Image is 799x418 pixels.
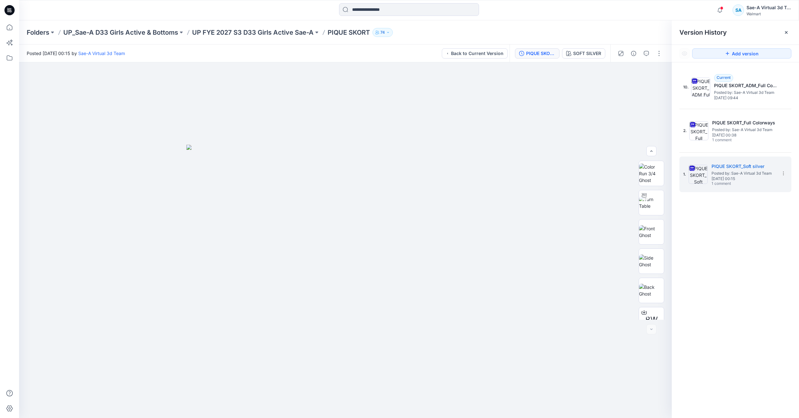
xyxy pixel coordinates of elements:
[717,75,731,80] span: Current
[679,29,727,36] span: Version History
[27,50,125,57] span: Posted [DATE] 00:15 by
[639,164,664,184] img: Color Run 3/4 Ghost
[639,196,664,209] img: Turn Table
[380,29,385,36] p: 74
[639,284,664,297] img: Back Ghost
[192,28,314,37] a: UP FYE 2027 S3 D33 Girls Active Sae-A
[712,177,775,181] span: [DATE] 00:15
[679,48,690,59] button: Show Hidden Versions
[733,4,744,16] div: SA
[712,133,776,137] span: [DATE] 00:38
[573,50,601,57] div: SOFT SILVER
[747,11,791,16] div: Walmart
[629,48,639,59] button: Details
[714,96,778,100] span: [DATE] 09:44
[683,128,687,134] span: 2.
[639,254,664,268] img: Side Ghost
[683,84,689,90] span: 10.
[645,314,658,325] span: BW
[714,89,778,96] span: Posted by: Sae-A Virtual 3d Team
[27,28,49,37] a: Folders
[515,48,559,59] button: PIQUE SKORT_Soft silver
[692,48,791,59] button: Add version
[712,127,776,133] span: Posted by: Sae-A Virtual 3d Team
[689,121,708,140] img: PIQUE SKORT_Full Colorways
[372,28,393,37] button: 74
[784,30,789,35] button: Close
[689,165,708,184] img: PIQUE SKORT_Soft silver
[562,48,605,59] button: SOFT SILVER
[683,171,686,177] span: 1.
[186,145,504,418] img: eyJhbGciOiJIUzI1NiIsImtpZCI6IjAiLCJzbHQiOiJzZXMiLCJ0eXAiOiJKV1QifQ.eyJkYXRhIjp7InR5cGUiOiJzdG9yYW...
[63,28,178,37] a: UP_Sae-A D33 Girls Active & Bottoms
[328,28,370,37] p: PIQUE SKORT
[712,163,775,170] h5: PIQUE SKORT_Soft silver
[712,138,757,143] span: 1 comment
[639,225,664,239] img: Front Ghost
[712,181,756,186] span: 1 comment
[747,4,791,11] div: Sae-A Virtual 3d Team
[712,119,776,127] h5: PIQUE SKORT_Full Colorways
[78,51,125,56] a: Sae-A Virtual 3d Team
[691,78,710,97] img: PIQUE SKORT_ADM_Full Colorways_Update
[442,48,508,59] button: Back to Current Version
[712,170,775,177] span: Posted by: Sae-A Virtual 3d Team
[714,82,778,89] h5: PIQUE SKORT_ADM_Full Colorways_Update
[526,50,555,57] div: PIQUE SKORT_Soft silver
